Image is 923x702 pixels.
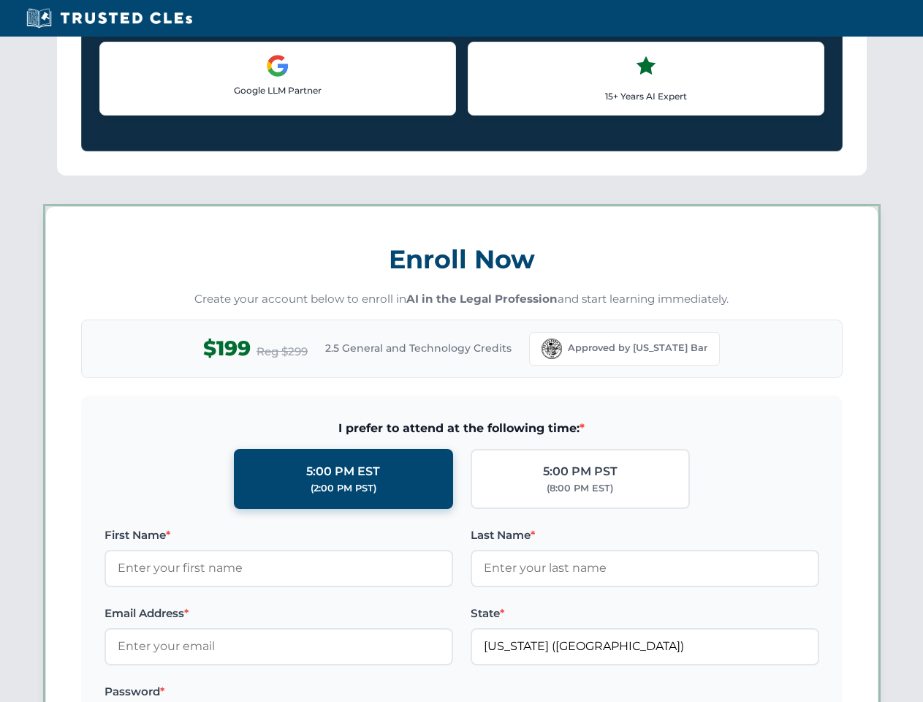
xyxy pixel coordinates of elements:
span: 2.5 General and Technology Credits [325,340,512,356]
span: Approved by [US_STATE] Bar [568,341,707,355]
div: (2:00 PM PST) [311,481,376,496]
p: Google LLM Partner [112,83,444,97]
label: Password [105,683,453,701]
label: State [471,605,819,622]
div: 5:00 PM PST [543,462,618,481]
span: $199 [203,332,251,365]
h3: Enroll Now [81,236,843,282]
label: First Name [105,526,453,544]
label: Last Name [471,526,819,544]
img: Florida Bar [542,339,562,359]
span: Reg $299 [257,343,308,361]
label: Email Address [105,605,453,622]
p: 15+ Years AI Expert [480,89,812,103]
input: Enter your email [105,628,453,665]
img: Google [266,54,289,78]
img: Trusted CLEs [22,7,197,29]
strong: AI in the Legal Profession [406,292,558,306]
span: I prefer to attend at the following time: [105,419,819,438]
input: Enter your last name [471,550,819,586]
input: Florida (FL) [471,628,819,665]
p: Create your account below to enroll in and start learning immediately. [81,291,843,308]
div: (8:00 PM EST) [547,481,613,496]
div: 5:00 PM EST [306,462,380,481]
input: Enter your first name [105,550,453,586]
